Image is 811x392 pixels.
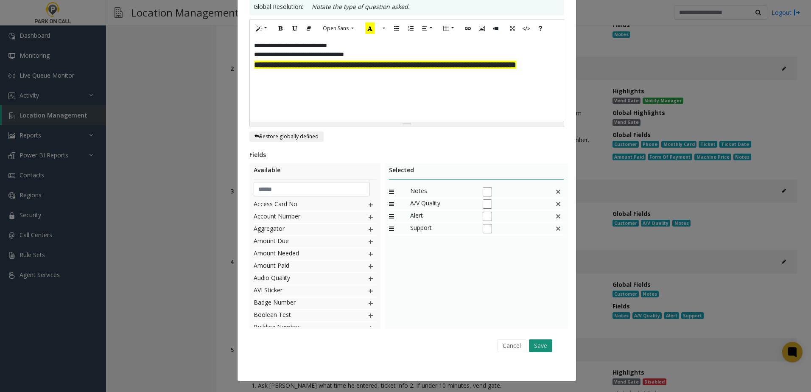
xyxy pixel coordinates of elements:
[367,261,374,272] img: plusIcon.svg
[367,322,374,333] img: plusIcon.svg
[529,339,552,352] button: Save
[389,165,564,180] div: Selected
[519,22,534,35] button: Code View
[254,212,350,223] span: Account Number
[410,211,474,222] span: Alert
[249,150,564,159] div: Fields
[410,223,474,234] span: Support
[403,22,418,35] button: Ordered list (CTRL+SHIFT+NUM8)
[254,286,350,297] span: AVI Sticker
[497,339,526,352] button: Cancel
[254,322,350,333] span: Building Number
[254,199,350,210] span: Access Card No.
[254,249,350,260] span: Amount Needed
[254,224,350,235] span: Aggregator
[367,236,374,247] img: plusIcon.svg
[367,286,374,297] img: plusIcon.svg
[274,22,288,35] button: Bold (CTRL+B)
[254,261,350,272] span: Amount Paid
[367,249,374,260] img: plusIcon.svg
[439,22,459,35] button: Table
[254,165,376,180] div: Available
[254,273,350,284] span: Audio Quality
[367,273,374,284] img: plusIcon.svg
[254,298,350,309] span: Badge Number
[252,22,271,35] button: Style
[533,22,548,35] button: Help
[505,22,520,35] button: Full Screen
[475,22,489,35] button: Picture
[555,199,562,210] img: This is a default field and cannot be deleted.
[367,298,374,309] img: plusIcon.svg
[461,22,475,35] button: Link (CTRL+K)
[254,236,350,247] span: Amount Due
[254,310,350,321] span: Boolean Test
[379,22,387,35] button: More Color
[417,22,437,35] button: Paragraph
[410,199,474,210] span: A/V Quality
[555,211,562,222] img: This is a default field and cannot be deleted.
[367,310,374,321] img: plusIcon.svg
[361,22,379,35] button: Recent Color
[367,224,374,235] img: plusIcon.svg
[302,22,316,35] button: Remove Font Style (CTRL+\)
[323,25,349,32] span: Open Sans
[410,186,474,197] span: Notes
[367,199,374,210] img: plusIcon.svg
[250,122,564,126] div: Resize
[389,22,404,35] button: Unordered list (CTRL+SHIFT+NUM7)
[249,132,324,142] button: Restore globally defined
[367,212,374,223] img: plusIcon.svg
[555,186,562,197] img: This is a default field and cannot be deleted.
[318,22,358,35] button: Font Family
[288,22,302,35] button: Underline (CTRL+U)
[555,223,562,234] img: This is a default field and cannot be deleted.
[489,22,503,35] button: Video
